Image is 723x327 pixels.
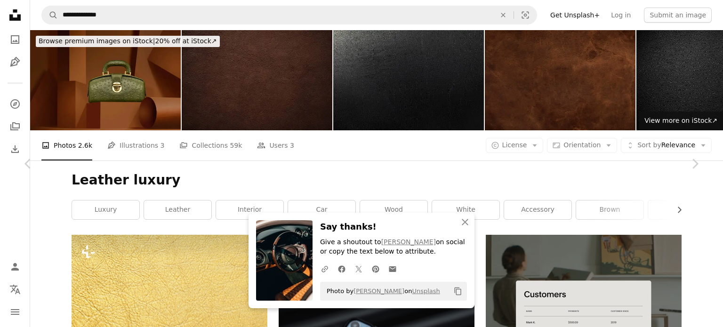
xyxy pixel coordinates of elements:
[290,140,294,151] span: 3
[621,138,712,153] button: Sort byRelevance
[6,303,24,321] button: Menu
[6,280,24,299] button: Language
[485,30,635,130] img: Brown leather texture background, genuine leather
[39,37,155,45] span: Browse premium images on iStock |
[639,112,723,130] a: View more on iStock↗
[637,141,695,150] span: Relevance
[432,200,499,219] a: white
[6,53,24,72] a: Illustrations
[30,30,225,53] a: Browse premium images on iStock|20% off at iStock↗
[504,200,571,219] a: accessory
[412,287,440,295] a: Unsplash
[161,140,165,151] span: 3
[350,259,367,278] a: Share on Twitter
[671,200,682,219] button: scroll list to the right
[179,130,242,160] a: Collections 59k
[486,138,544,153] button: License
[257,130,294,160] a: Users 3
[576,200,643,219] a: brown
[182,30,332,130] img: brown leather texture as background. natural cowhide close-up
[6,117,24,136] a: Collections
[6,95,24,113] a: Explore
[320,220,467,234] h3: Say thanks!
[514,6,537,24] button: Visual search
[6,30,24,49] a: Photos
[667,119,723,209] a: Next
[502,141,527,149] span: License
[320,238,467,256] p: Give a shoutout to on social or copy the text below to attribute.
[333,259,350,278] a: Share on Facebook
[381,238,436,246] a: [PERSON_NAME]
[605,8,636,23] a: Log in
[367,259,384,278] a: Share on Pinterest
[216,200,283,219] a: interior
[360,200,427,219] a: wood
[107,130,164,160] a: Illustrations 3
[637,141,661,149] span: Sort by
[72,200,139,219] a: luxury
[36,36,220,47] div: 20% off at iStock ↗
[6,257,24,276] a: Log in / Sign up
[450,283,466,299] button: Copy to clipboard
[384,259,401,278] a: Share over email
[547,138,617,153] button: Orientation
[648,200,715,219] a: text
[644,8,712,23] button: Submit an image
[30,30,181,130] img: Chic handbag still life
[353,287,404,295] a: [PERSON_NAME]
[144,200,211,219] a: leather
[72,295,267,304] a: golden background, natural leather texture with shiny surface
[288,200,355,219] a: car
[41,6,537,24] form: Find visuals sitewide
[42,6,58,24] button: Search Unsplash
[230,140,242,151] span: 59k
[644,117,717,124] span: View more on iStock ↗
[333,30,484,130] img: Dark leather texture
[72,172,682,189] h1: Leather luxury
[322,284,440,299] span: Photo by on
[563,141,601,149] span: Orientation
[493,6,514,24] button: Clear
[545,8,605,23] a: Get Unsplash+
